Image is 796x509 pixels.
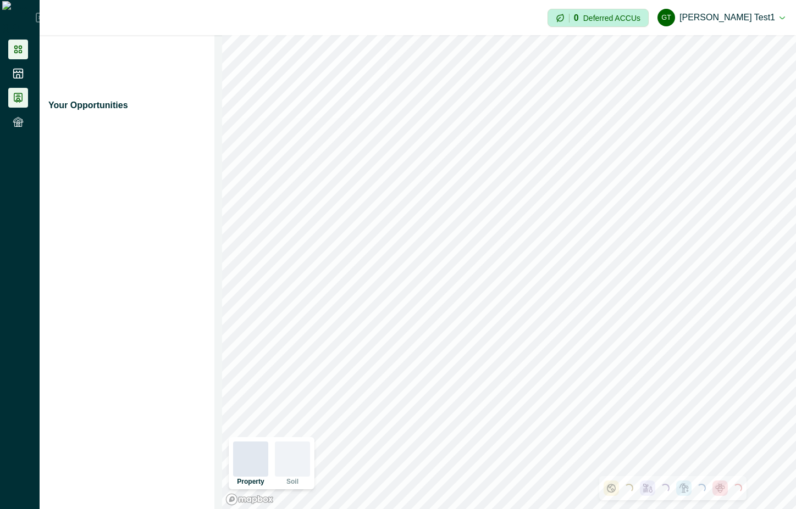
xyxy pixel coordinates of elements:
p: Soil [286,478,298,485]
p: Property [237,478,264,485]
p: Deferred ACCUs [583,14,640,22]
button: Gayathri test1[PERSON_NAME] test1 [657,4,785,31]
a: Mapbox logo [225,493,274,506]
p: Your Opportunities [48,99,128,112]
img: Logo [2,1,36,34]
p: 0 [574,14,579,23]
